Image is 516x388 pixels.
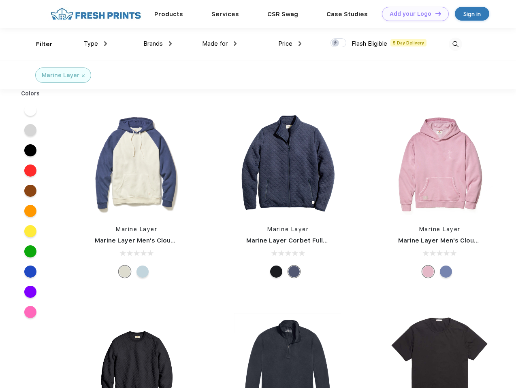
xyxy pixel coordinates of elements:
[422,266,434,278] div: Lilas
[278,40,292,47] span: Price
[116,226,157,232] a: Marine Layer
[390,39,426,46] span: 5 Day Delivery
[36,40,53,49] div: Filter
[288,266,300,278] div: Navy
[143,40,163,47] span: Brands
[267,11,298,18] a: CSR Swag
[136,266,149,278] div: Cool Ombre
[440,266,452,278] div: Vintage Indigo
[95,237,227,244] a: Marine Layer Men's Cloud 9 Fleece Hoodie
[449,38,462,51] img: desktop_search.svg
[104,41,107,46] img: dropdown.png
[154,11,183,18] a: Products
[299,41,301,46] img: dropdown.png
[234,110,342,217] img: func=resize&h=266
[234,41,237,46] img: dropdown.png
[435,11,441,16] img: DT
[419,226,461,232] a: Marine Layer
[386,110,494,217] img: func=resize&h=266
[463,9,481,19] div: Sign in
[390,11,431,17] div: Add your Logo
[211,11,239,18] a: Services
[352,40,387,47] span: Flash Eligible
[270,266,282,278] div: Black
[84,40,98,47] span: Type
[48,7,143,21] img: fo%20logo%202.webp
[83,110,190,217] img: func=resize&h=266
[119,266,131,278] div: Navy/Cream
[202,40,228,47] span: Made for
[15,89,46,98] div: Colors
[42,71,79,80] div: Marine Layer
[82,74,85,77] img: filter_cancel.svg
[455,7,489,21] a: Sign in
[267,226,309,232] a: Marine Layer
[246,237,358,244] a: Marine Layer Corbet Full-Zip Jacket
[169,41,172,46] img: dropdown.png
